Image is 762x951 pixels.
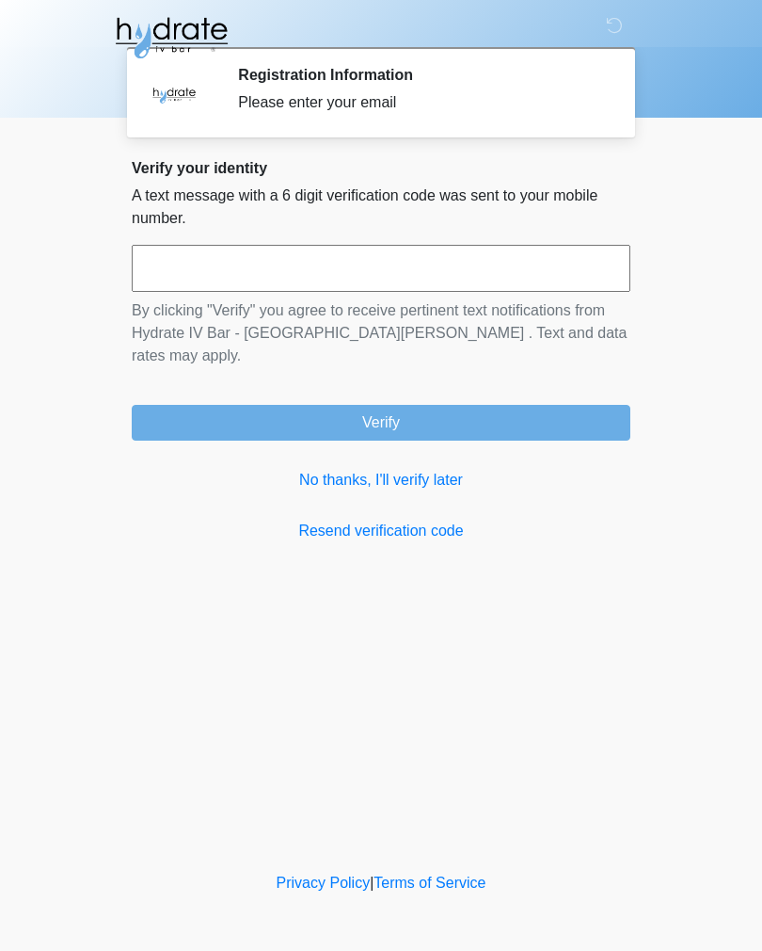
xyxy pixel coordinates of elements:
[132,185,630,230] p: A text message with a 6 digit verification code was sent to your mobile number.
[132,159,630,177] h2: Verify your identity
[113,14,230,61] img: Hydrate IV Bar - Fort Collins Logo
[132,405,630,441] button: Verify
[146,66,202,122] img: Agent Avatar
[370,875,373,891] a: |
[132,469,630,492] a: No thanks, I'll verify later
[132,299,630,367] p: By clicking "Verify" you agree to receive pertinent text notifications from Hydrate IV Bar - [GEO...
[373,875,485,891] a: Terms of Service
[132,520,630,542] a: Resend verification code
[238,91,602,114] div: Please enter your email
[277,875,371,891] a: Privacy Policy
